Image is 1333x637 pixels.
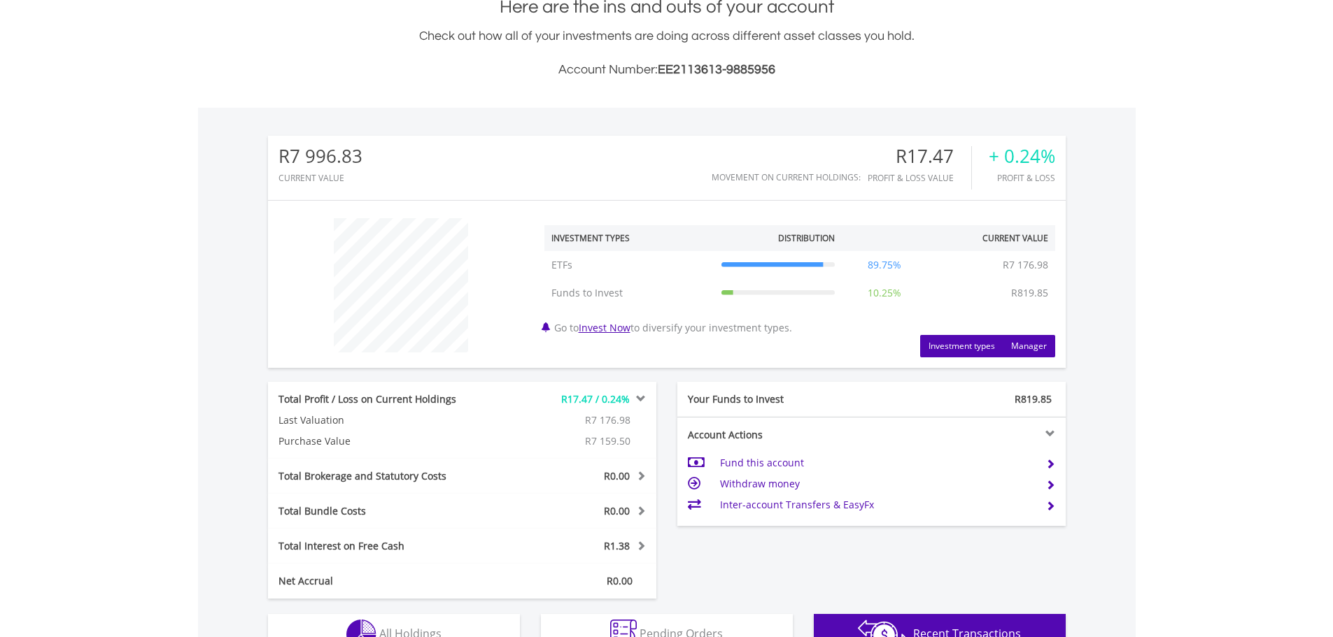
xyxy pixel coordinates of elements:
td: Inter-account Transfers & EasyFx [720,494,1034,515]
a: Invest Now [579,321,630,334]
div: Total Interest on Free Cash [268,539,495,553]
div: Movement on Current Holdings: [712,173,861,182]
span: R0.00 [604,469,630,482]
div: Account Actions [677,428,872,442]
div: Net Accrual [268,574,495,588]
div: R7 996.83 [278,146,362,166]
button: Investment types [920,335,1003,357]
span: R0.00 [604,504,630,517]
span: R1.38 [604,539,630,552]
div: + 0.24% [989,146,1055,166]
span: R0.00 [607,574,633,587]
div: Profit & Loss Value [868,173,971,182]
td: ETFs [544,251,714,279]
div: Check out how all of your investments are doing across different asset classes you hold. [268,27,1066,80]
td: 10.25% [842,279,927,307]
span: EE2113613-9885956 [658,63,775,76]
div: Total Brokerage and Statutory Costs [268,469,495,483]
th: Current Value [927,225,1055,251]
div: Last Valuation [268,413,463,427]
div: Total Bundle Costs [268,504,495,518]
div: Total Profit / Loss on Current Holdings [268,392,495,406]
div: Go to to diversify your investment types. [534,211,1066,357]
td: Fund this account [720,452,1034,473]
span: R7 159.50 [585,434,630,448]
button: Manager [1003,335,1055,357]
td: R7 176.98 [996,251,1055,279]
th: Investment Types [544,225,714,251]
div: R17.47 [868,146,971,166]
td: Funds to Invest [544,279,714,307]
div: Distribution [778,232,835,244]
h3: Account Number: [268,60,1066,80]
div: Profit & Loss [989,173,1055,182]
div: CURRENT VALUE [278,173,362,182]
span: R819.85 [1015,392,1052,406]
td: Withdraw money [720,473,1034,494]
span: R17.47 / 0.24% [561,392,630,406]
div: Your Funds to Invest [677,392,872,406]
td: 89.75% [842,251,927,279]
div: Purchase Value [268,434,463,448]
span: R7 176.98 [585,413,630,427]
td: R819.85 [1004,279,1055,307]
